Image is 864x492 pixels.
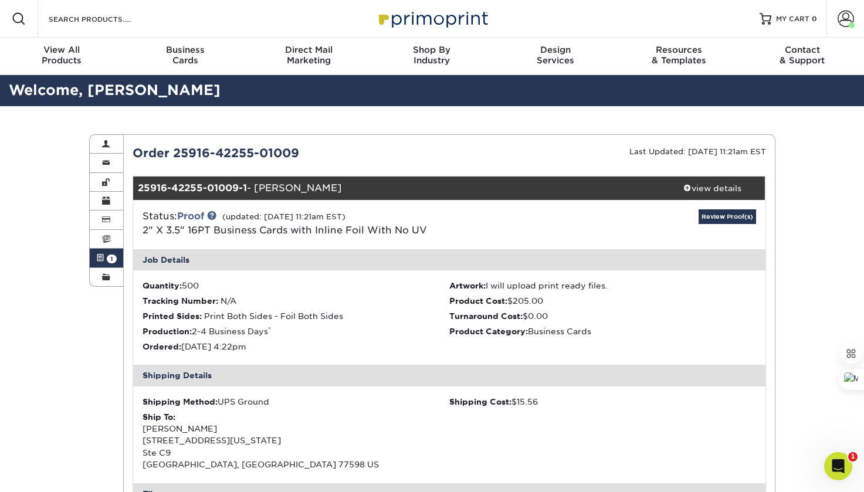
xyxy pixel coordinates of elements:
[143,397,218,406] strong: Shipping Method:
[374,6,491,31] img: Primoprint
[848,452,858,462] span: 1
[177,211,204,222] a: Proof
[449,280,756,291] li: I will upload print ready files.
[143,296,218,306] strong: Tracking Number:
[370,45,493,66] div: Industry
[143,311,202,321] strong: Printed Sides:
[134,209,554,237] div: Status:
[776,14,809,24] span: MY CART
[449,325,756,337] li: Business Cards
[247,45,370,66] div: Marketing
[370,38,493,75] a: Shop ByIndustry
[247,45,370,55] span: Direct Mail
[824,452,852,480] iframe: Intercom live chat
[143,396,449,408] div: UPS Ground
[124,144,449,162] div: Order 25916-42255-01009
[617,38,740,75] a: Resources& Templates
[812,15,817,23] span: 0
[48,12,162,26] input: SEARCH PRODUCTS.....
[143,325,449,337] li: 2-4 Business Days
[247,38,370,75] a: Direct MailMarketing
[660,177,765,200] a: view details
[629,147,766,156] small: Last Updated: [DATE] 11:21am EST
[449,281,486,290] strong: Artwork:
[449,311,523,321] strong: Turnaround Cost:
[741,38,864,75] a: Contact& Support
[143,412,175,422] strong: Ship To:
[123,38,246,75] a: BusinessCards
[617,45,740,55] span: Resources
[221,296,236,306] span: N/A
[741,45,864,55] span: Contact
[741,45,864,66] div: & Support
[133,249,765,270] div: Job Details
[133,365,765,386] div: Shipping Details
[370,45,493,55] span: Shop By
[449,327,528,336] strong: Product Category:
[143,280,449,291] li: 500
[617,45,740,66] div: & Templates
[107,255,117,263] span: 1
[143,342,181,351] strong: Ordered:
[143,327,192,336] strong: Production:
[449,396,756,408] div: $15.56
[133,177,660,200] div: - [PERSON_NAME]
[143,341,449,352] li: [DATE] 4:22pm
[138,182,247,194] strong: 25916-42255-01009-1
[699,209,756,224] a: Review Proof(s)
[204,311,343,321] span: Print Both Sides - Foil Both Sides
[494,45,617,66] div: Services
[222,212,345,221] small: (updated: [DATE] 11:21am EST)
[90,249,124,267] a: 1
[449,397,511,406] strong: Shipping Cost:
[449,295,756,307] li: $205.00
[449,296,507,306] strong: Product Cost:
[660,182,765,194] div: view details
[143,411,449,471] div: [PERSON_NAME] [STREET_ADDRESS][US_STATE] Ste C9 [GEOGRAPHIC_DATA], [GEOGRAPHIC_DATA] 77598 US
[123,45,246,55] span: Business
[494,45,617,55] span: Design
[123,45,246,66] div: Cards
[449,310,756,322] li: $0.00
[143,225,427,236] a: 2" X 3.5" 16PT Business Cards with Inline Foil With No UV
[494,38,617,75] a: DesignServices
[143,281,182,290] strong: Quantity:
